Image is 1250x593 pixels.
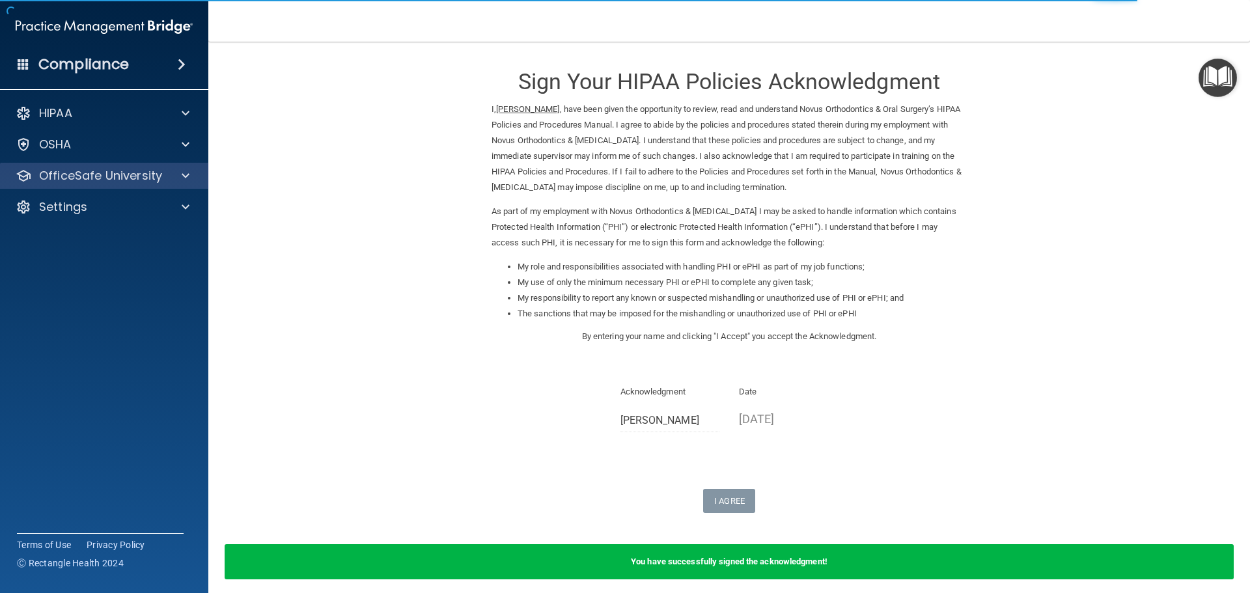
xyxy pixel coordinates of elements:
[620,384,720,400] p: Acknowledgment
[518,306,967,322] li: The sanctions that may be imposed for the mishandling or unauthorized use of PHI or ePHI
[16,137,189,152] a: OSHA
[87,538,145,551] a: Privacy Policy
[1199,59,1237,97] button: Open Resource Center
[739,384,839,400] p: Date
[16,199,189,215] a: Settings
[39,105,72,121] p: HIPAA
[17,557,124,570] span: Ⓒ Rectangle Health 2024
[492,204,967,251] p: As part of my employment with Novus Orthodontics & [MEDICAL_DATA] I may be asked to handle inform...
[518,290,967,306] li: My responsibility to report any known or suspected mishandling or unauthorized use of PHI or ePHI...
[38,55,129,74] h4: Compliance
[39,199,87,215] p: Settings
[496,104,559,114] ins: [PERSON_NAME]
[16,14,193,40] img: PMB logo
[17,538,71,551] a: Terms of Use
[492,70,967,94] h3: Sign Your HIPAA Policies Acknowledgment
[16,168,189,184] a: OfficeSafe University
[518,275,967,290] li: My use of only the minimum necessary PHI or ePHI to complete any given task;
[39,137,72,152] p: OSHA
[631,557,827,566] b: You have successfully signed the acknowledgment!
[739,408,839,430] p: [DATE]
[703,489,755,513] button: I Agree
[518,259,967,275] li: My role and responsibilities associated with handling PHI or ePHI as part of my job functions;
[492,329,967,344] p: By entering your name and clicking "I Accept" you accept the Acknowledgment.
[492,102,967,195] p: I, , have been given the opportunity to review, read and understand Novus Orthodontics & Oral Sur...
[620,408,720,432] input: Full Name
[16,105,189,121] a: HIPAA
[39,168,162,184] p: OfficeSafe University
